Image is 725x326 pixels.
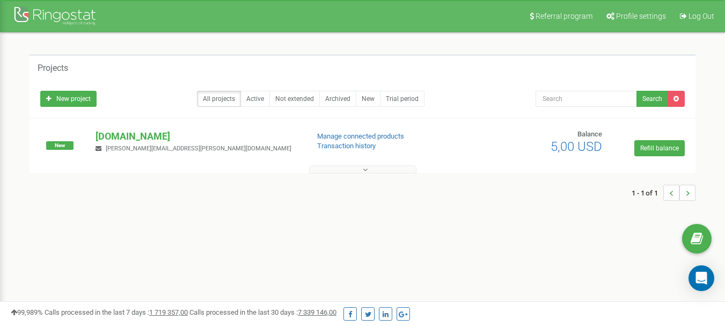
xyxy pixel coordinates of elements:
span: Balance [577,130,602,138]
span: Calls processed in the last 30 days : [189,308,336,316]
a: New [356,91,380,107]
a: Transaction history [317,142,376,150]
u: 7 339 146,00 [298,308,336,316]
span: 5,00 USD [551,139,602,154]
nav: ... [632,174,695,212]
div: Open Intercom Messenger [689,265,714,291]
span: 1 - 1 of 1 [632,185,663,201]
a: All projects [197,91,241,107]
span: Log Out [689,12,714,20]
span: Profile settings [616,12,666,20]
a: Manage connected products [317,132,404,140]
h5: Projects [38,63,68,73]
a: Active [240,91,270,107]
span: 99,989% [11,308,43,316]
a: Archived [319,91,356,107]
span: Calls processed in the last 7 days : [45,308,188,316]
span: New [46,141,74,150]
a: New project [40,91,97,107]
p: [DOMAIN_NAME] [96,129,299,143]
a: Not extended [269,91,320,107]
span: [PERSON_NAME][EMAIL_ADDRESS][PERSON_NAME][DOMAIN_NAME] [106,145,291,152]
u: 1 719 357,00 [149,308,188,316]
a: Trial period [380,91,424,107]
button: Search [636,91,668,107]
span: Referral program [536,12,592,20]
a: Refill balance [634,140,685,156]
input: Search [536,91,637,107]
